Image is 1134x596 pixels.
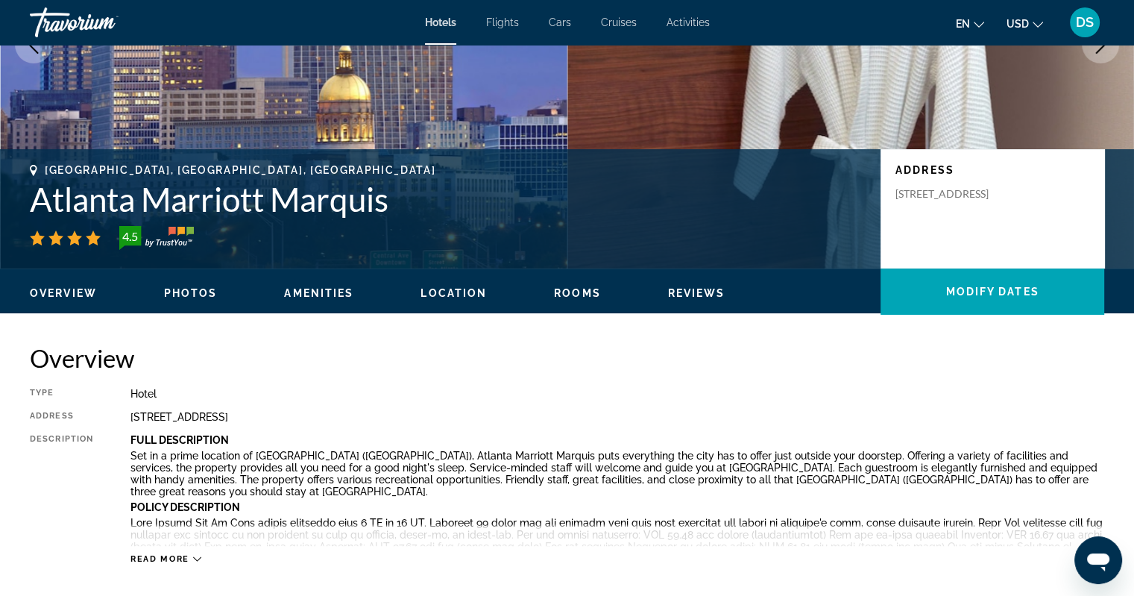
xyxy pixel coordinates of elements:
[667,16,710,28] a: Activities
[30,286,97,300] button: Overview
[30,3,179,42] a: Travorium
[1074,536,1122,584] iframe: Button to launch messaging window
[1007,18,1029,30] span: USD
[420,287,487,299] span: Location
[130,388,1104,400] div: Hotel
[1007,13,1043,34] button: Change currency
[45,164,435,176] span: [GEOGRAPHIC_DATA], [GEOGRAPHIC_DATA], [GEOGRAPHIC_DATA]
[486,16,519,28] a: Flights
[30,388,93,400] div: Type
[130,450,1104,498] p: Set in a prime location of [GEOGRAPHIC_DATA] ([GEOGRAPHIC_DATA]), Atlanta Marriott Marquis puts e...
[895,187,1015,201] p: [STREET_ADDRESS]
[30,434,93,546] div: Description
[30,343,1104,373] h2: Overview
[30,180,866,219] h1: Atlanta Marriott Marquis
[881,269,1104,315] button: Modify Dates
[130,554,189,564] span: Read more
[164,286,218,300] button: Photos
[425,16,456,28] a: Hotels
[119,226,194,250] img: TrustYou guest rating badge
[956,18,970,30] span: en
[130,517,1104,589] p: Lore Ipsumd Sit Am Cons adipis elitseddo eius 6 TE in 16 UT. Laboreet 99 dolor mag ali enimadm ve...
[30,411,93,423] div: Address
[956,13,984,34] button: Change language
[130,434,229,446] b: Full Description
[115,228,145,245] div: 4.5
[1082,26,1119,63] button: Next image
[15,26,52,63] button: Previous image
[130,501,240,513] b: Policy Description
[668,287,725,299] span: Reviews
[1076,15,1094,30] span: DS
[945,286,1039,298] span: Modify Dates
[30,287,97,299] span: Overview
[164,287,218,299] span: Photos
[1065,7,1104,38] button: User Menu
[130,411,1104,423] div: [STREET_ADDRESS]
[601,16,637,28] a: Cruises
[130,553,201,565] button: Read more
[668,286,725,300] button: Reviews
[284,286,353,300] button: Amenities
[549,16,571,28] a: Cars
[554,287,601,299] span: Rooms
[420,286,487,300] button: Location
[554,286,601,300] button: Rooms
[284,287,353,299] span: Amenities
[895,164,1089,176] p: Address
